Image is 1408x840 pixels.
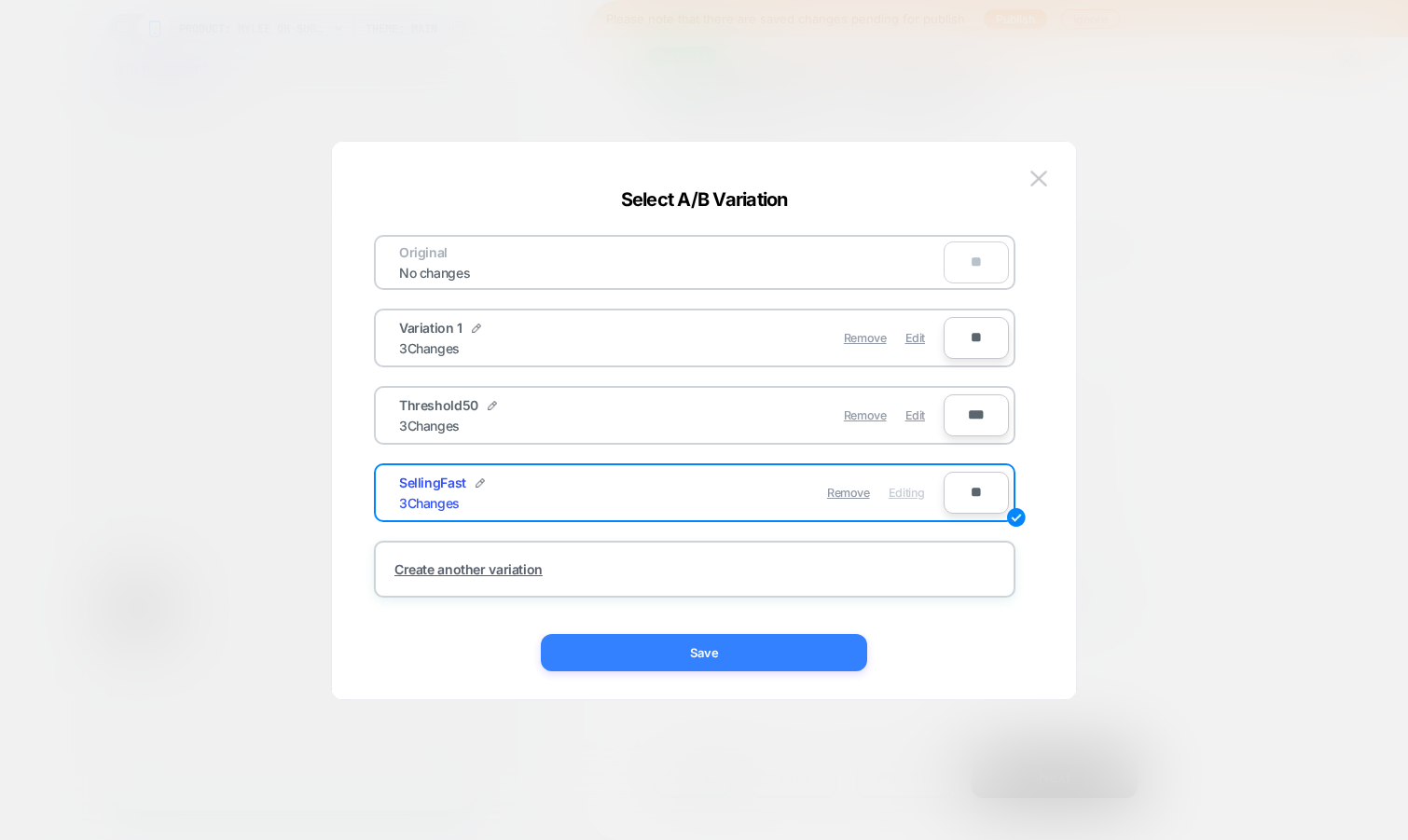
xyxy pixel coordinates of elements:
span: Edit [905,408,925,422]
div: Select A/B Variation [332,188,1076,211]
span: Remove [827,486,870,500]
button: Save [541,634,867,671]
img: edit [1007,508,1026,527]
span: Remove [844,331,887,345]
span: Remove [844,408,887,422]
img: close [1030,171,1047,186]
span: Editing [889,486,925,500]
span: Edit [905,331,925,345]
